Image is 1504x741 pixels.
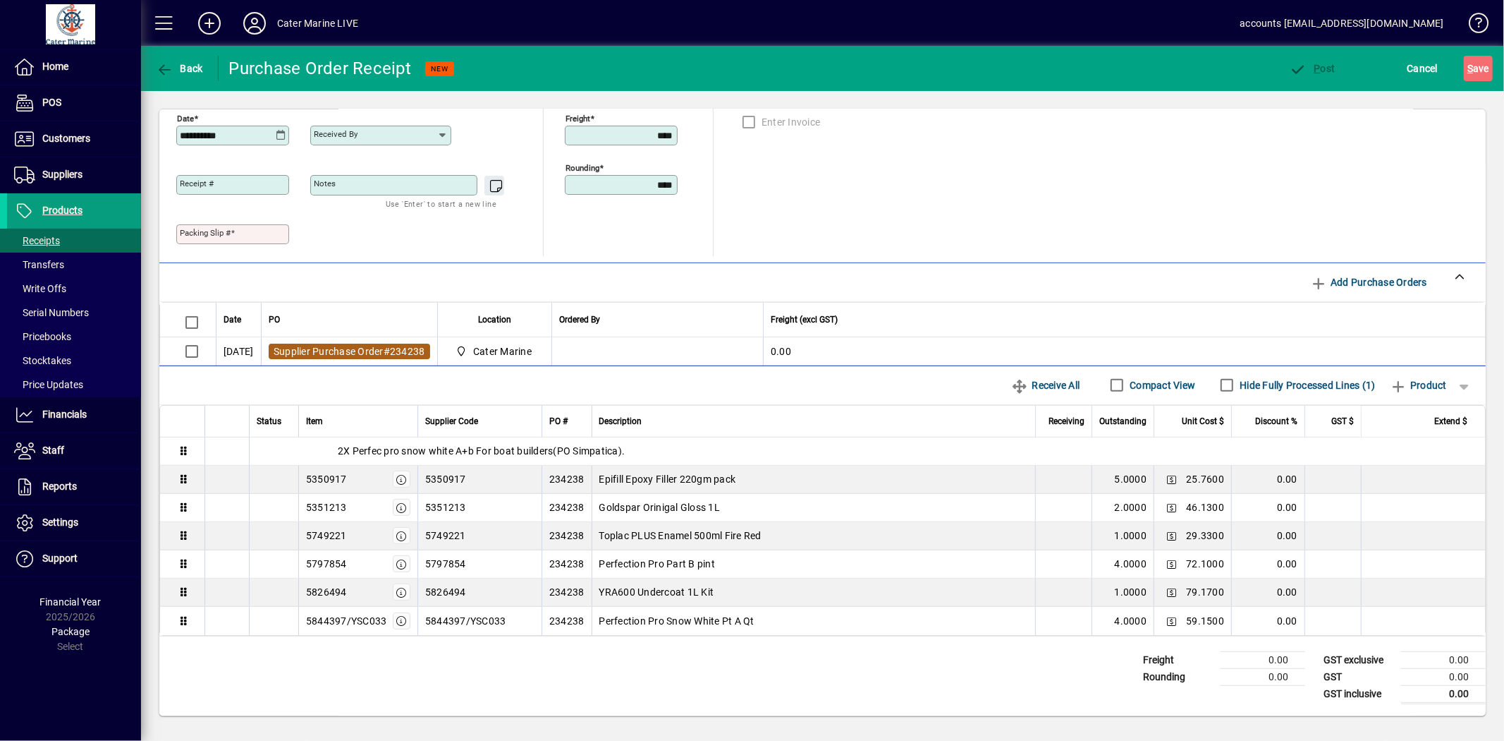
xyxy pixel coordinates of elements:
button: Post [1286,56,1339,81]
td: 0.00 [1231,607,1304,635]
span: 234238 [390,346,425,357]
a: Receipts [7,229,141,253]
a: Staff [7,433,141,469]
span: Unit Cost $ [1182,414,1224,429]
td: 0.00 [1231,522,1304,550]
label: Hide Fully Processed Lines (1) [1237,378,1376,392]
mat-label: Received by [314,129,357,139]
span: Transfers [14,259,64,270]
a: Reports [7,469,141,505]
div: Cater Marine LIVE [277,12,358,35]
button: Change Price Levels [1161,469,1181,489]
a: Home [7,49,141,85]
span: Cater Marine [473,344,532,359]
button: Receive All [1005,373,1085,398]
span: Supplier Code [425,414,478,429]
span: 29.3300 [1186,529,1224,543]
div: Purchase Order Receipt [229,57,412,80]
span: Pricebooks [14,331,71,342]
span: Stocktakes [14,355,71,366]
mat-label: Freight [565,113,590,123]
td: 5797854 [417,550,542,579]
td: Freight [1136,651,1221,668]
span: Staff [42,445,64,456]
span: PO # [549,414,568,429]
span: Description [599,414,642,429]
td: 234238 [542,522,592,550]
td: 0.00 [763,337,1485,366]
div: Ordered By [559,312,756,327]
span: POS [42,97,61,108]
td: 2.0000 [1092,494,1154,522]
span: Suppliers [42,169,82,180]
div: 2X Perfec pro snow white A+b For boat builders(PO Simpatica). [250,444,1485,458]
span: Financials [42,409,87,420]
span: Freight (excl GST) [771,312,838,327]
td: Rounding [1136,668,1221,685]
span: Back [156,63,203,74]
span: 25.7600 [1186,472,1224,486]
td: 0.00 [1221,668,1305,685]
span: Item [306,414,323,429]
button: Add Purchase Orders [1304,270,1433,295]
mat-label: Rounding [565,162,599,172]
td: 0.00 [1401,668,1486,685]
span: 59.1500 [1186,614,1224,628]
td: 4.0000 [1092,607,1154,635]
div: PO [269,312,430,327]
a: Settings [7,505,141,541]
button: Change Price Levels [1161,554,1181,574]
span: Home [42,61,68,72]
td: 0.00 [1401,651,1486,668]
td: GST inclusive [1316,685,1401,703]
button: Change Price Levels [1161,498,1181,517]
td: 0.00 [1231,466,1304,494]
label: Compact View [1127,378,1195,392]
span: Write Offs [14,283,66,294]
a: Write Offs [7,277,141,301]
span: 46.1300 [1186,500,1224,514]
button: Product [1383,373,1454,398]
div: 5350917 [306,472,347,486]
mat-label: Packing Slip # [180,228,231,238]
span: Receipts [14,235,60,246]
button: Save [1464,56,1493,81]
td: Perfection Pro Snow White Pt A Qt [592,607,1036,635]
span: Cater Marine [452,343,538,360]
span: Cancel [1407,57,1438,80]
span: # [384,346,390,357]
span: Receive All [1011,374,1080,397]
span: Outstanding [1099,414,1147,429]
span: Location [478,312,511,327]
span: Receiving [1048,414,1084,429]
a: Pricebooks [7,325,141,349]
span: Reports [42,481,77,492]
span: Product [1390,374,1447,397]
td: Toplac PLUS Enamel 500ml Fire Red [592,522,1036,550]
td: 0.00 [1221,651,1305,668]
td: 1.0000 [1092,522,1154,550]
td: 0.00 [1401,685,1486,703]
span: PO [269,312,280,327]
span: Discount % [1255,414,1297,429]
td: 0.00 [1231,579,1304,607]
td: 234238 [542,494,592,522]
div: Freight (excl GST) [771,312,1467,327]
a: Transfers [7,253,141,277]
td: 0.00 [1231,494,1304,522]
span: 72.1000 [1186,557,1224,571]
mat-label: Receipt # [180,179,214,188]
button: Add [187,11,232,36]
button: Back [152,56,207,81]
span: Financial Year [40,596,102,608]
mat-label: Notes [314,179,336,188]
td: 5350917 [417,466,542,494]
td: 234238 [542,607,592,635]
button: Cancel [1404,56,1442,81]
span: Ordered By [559,312,600,327]
span: Date [224,312,241,327]
button: Change Price Levels [1161,526,1181,546]
span: Price Updates [14,379,83,390]
div: 5826494 [306,585,347,599]
a: Knowledge Base [1458,3,1486,49]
